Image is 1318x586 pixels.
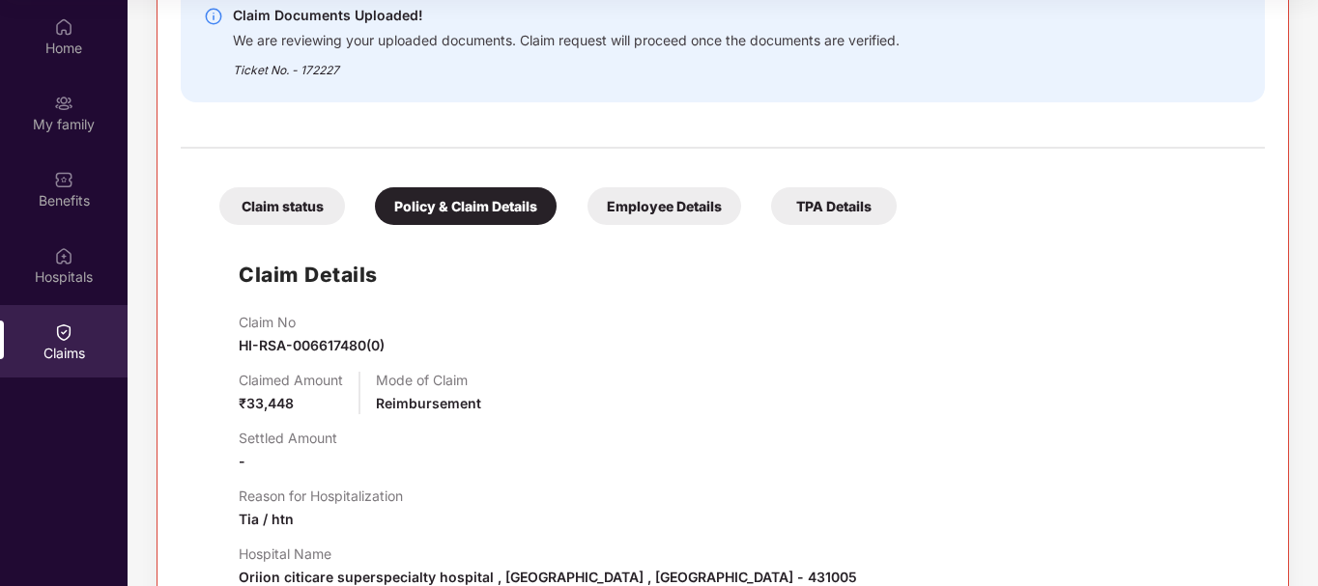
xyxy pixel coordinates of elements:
p: Mode of Claim [376,372,481,388]
p: Settled Amount [239,430,337,446]
span: HI-RSA-006617480(0) [239,337,385,353]
p: Claimed Amount [239,372,343,388]
div: Claim Documents Uploaded! [233,4,900,27]
p: Reason for Hospitalization [239,488,403,504]
img: svg+xml;base64,PHN2ZyBpZD0iQ2xhaW0iIHhtbG5zPSJodHRwOi8vd3d3LnczLm9yZy8yMDAwL3N2ZyIgd2lkdGg9IjIwIi... [54,322,73,342]
img: svg+xml;base64,PHN2ZyBpZD0iSW5mby0yMHgyMCIgeG1sbnM9Imh0dHA6Ly93d3cudzMub3JnLzIwMDAvc3ZnIiB3aWR0aD... [204,7,223,26]
img: svg+xml;base64,PHN2ZyB3aWR0aD0iMjAiIGhlaWdodD0iMjAiIHZpZXdCb3g9IjAgMCAyMCAyMCIgZmlsbD0ibm9uZSIgeG... [54,94,73,113]
div: TPA Details [771,187,897,225]
span: ₹33,448 [239,395,294,411]
img: svg+xml;base64,PHN2ZyBpZD0iSG9tZSIgeG1sbnM9Imh0dHA6Ly93d3cudzMub3JnLzIwMDAvc3ZnIiB3aWR0aD0iMjAiIG... [54,17,73,37]
span: - [239,453,245,469]
div: Policy & Claim Details [375,187,557,225]
span: Tia / htn [239,511,294,527]
p: Hospital Name [239,545,857,562]
span: Reimbursement [376,395,481,411]
h1: Claim Details [239,259,378,291]
div: We are reviewing your uploaded documents. Claim request will proceed once the documents are verif... [233,27,900,49]
img: svg+xml;base64,PHN2ZyBpZD0iQmVuZWZpdHMiIHhtbG5zPSJodHRwOi8vd3d3LnczLm9yZy8yMDAwL3N2ZyIgd2lkdGg9Ij... [54,170,73,189]
div: Claim status [219,187,345,225]
div: Ticket No. - 172227 [233,49,900,79]
span: Oriion citicare superspecialty hospital , [GEOGRAPHIC_DATA] , [GEOGRAPHIC_DATA] - 431005 [239,569,857,585]
div: Employee Details [587,187,741,225]
p: Claim No [239,314,385,330]
img: svg+xml;base64,PHN2ZyBpZD0iSG9zcGl0YWxzIiB4bWxucz0iaHR0cDovL3d3dy53My5vcmcvMjAwMC9zdmciIHdpZHRoPS... [54,246,73,265]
